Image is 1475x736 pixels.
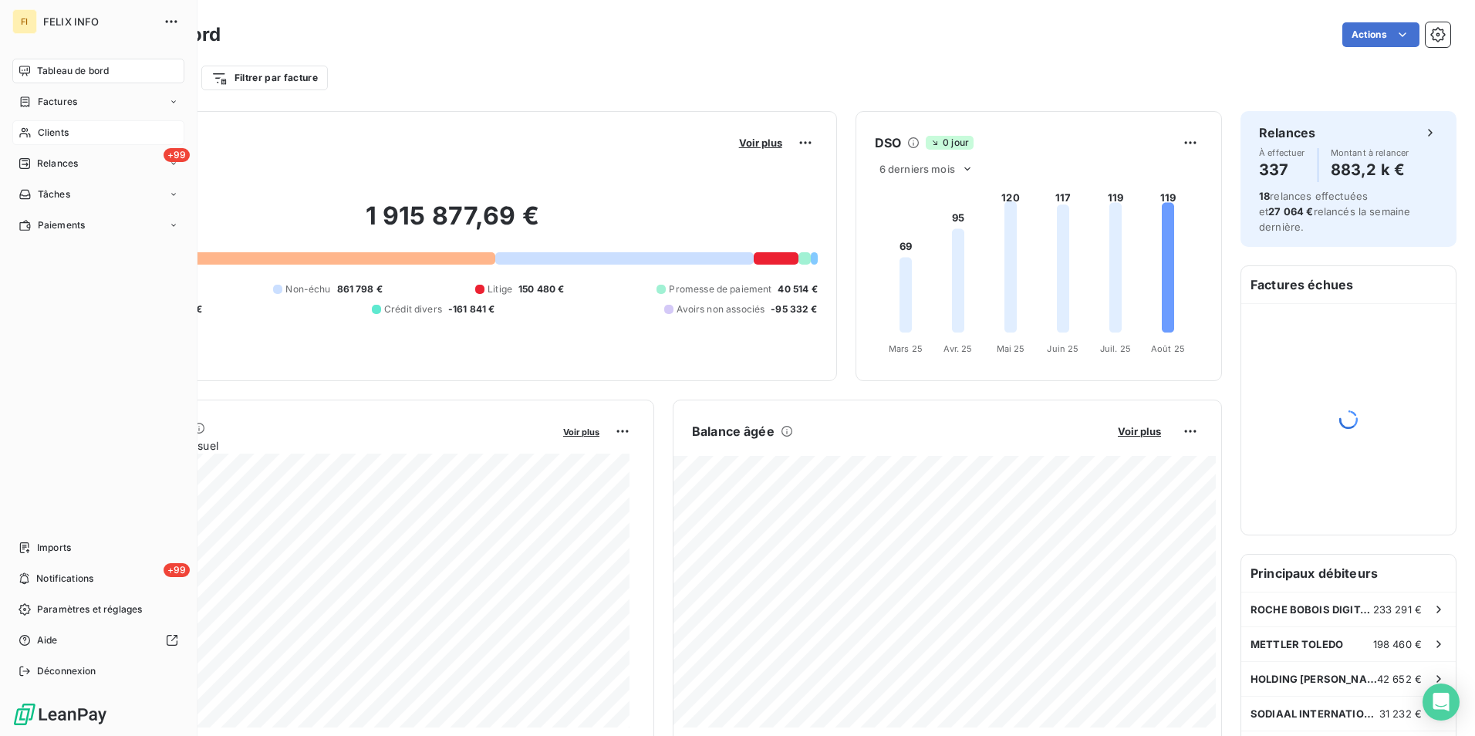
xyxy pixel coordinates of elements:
span: 18 [1259,190,1270,202]
span: Clients [38,126,69,140]
a: Aide [12,628,184,653]
button: Voir plus [559,424,604,438]
tspan: Mars 25 [889,343,923,354]
img: Logo LeanPay [12,702,108,727]
span: 198 460 € [1373,638,1422,650]
span: METTLER TOLEDO [1251,638,1343,650]
tspan: Mai 25 [996,343,1024,354]
span: ROCHE BOBOIS DIGITAL SERVICES [1251,603,1373,616]
span: -95 332 € [771,302,817,316]
span: Paramètres et réglages [37,603,142,616]
span: Voir plus [563,427,599,437]
tspan: Juin 25 [1047,343,1078,354]
h6: Factures échues [1241,266,1456,303]
tspan: Avr. 25 [943,343,972,354]
h6: Relances [1259,123,1315,142]
span: 233 291 € [1373,603,1422,616]
span: Tableau de bord [37,64,109,78]
span: Chiffre d'affaires mensuel [87,437,552,454]
span: 40 514 € [778,282,817,296]
span: Aide [37,633,58,647]
tspan: Juil. 25 [1100,343,1131,354]
span: Factures [38,95,77,109]
h4: 337 [1259,157,1305,182]
span: relances effectuées et relancés la semaine dernière. [1259,190,1410,233]
span: Litige [488,282,512,296]
span: 861 798 € [337,282,383,296]
h4: 883,2 k € [1331,157,1409,182]
a: Imports [12,535,184,560]
span: Avoirs non associés [677,302,765,316]
span: 150 480 € [518,282,564,296]
a: Paiements [12,213,184,238]
span: Relances [37,157,78,170]
a: Factures [12,89,184,114]
span: Notifications [36,572,93,586]
span: +99 [164,148,190,162]
span: Voir plus [739,137,782,149]
span: Paiements [38,218,85,232]
h6: Balance âgée [692,422,775,441]
h2: 1 915 877,69 € [87,201,818,247]
span: Non-échu [285,282,330,296]
button: Actions [1342,22,1419,47]
a: +99Relances [12,151,184,176]
span: Crédit divers [384,302,442,316]
span: HOLDING [PERSON_NAME] [1251,673,1377,685]
span: Imports [37,541,71,555]
span: Montant à relancer [1331,148,1409,157]
span: À effectuer [1259,148,1305,157]
h6: DSO [875,133,901,152]
div: Open Intercom Messenger [1423,684,1460,721]
span: 6 derniers mois [879,163,955,175]
tspan: Août 25 [1151,343,1185,354]
h6: Principaux débiteurs [1241,555,1456,592]
button: Voir plus [1113,424,1166,438]
span: +99 [164,563,190,577]
a: Tableau de bord [12,59,184,83]
span: 31 232 € [1379,707,1422,720]
span: SODIAAL INTERNATIONAL [1251,707,1379,720]
span: 0 jour [926,136,974,150]
button: Voir plus [734,136,787,150]
span: -161 841 € [448,302,495,316]
span: Déconnexion [37,664,96,678]
a: Paramètres et réglages [12,597,184,622]
span: Promesse de paiement [669,282,771,296]
a: Tâches [12,182,184,207]
span: 27 064 € [1268,205,1313,218]
button: Filtrer par facture [201,66,328,90]
span: 42 652 € [1377,673,1422,685]
a: Clients [12,120,184,145]
span: Tâches [38,187,70,201]
div: FI [12,9,37,34]
span: FELIX INFO [43,15,154,28]
span: Voir plus [1118,425,1161,437]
